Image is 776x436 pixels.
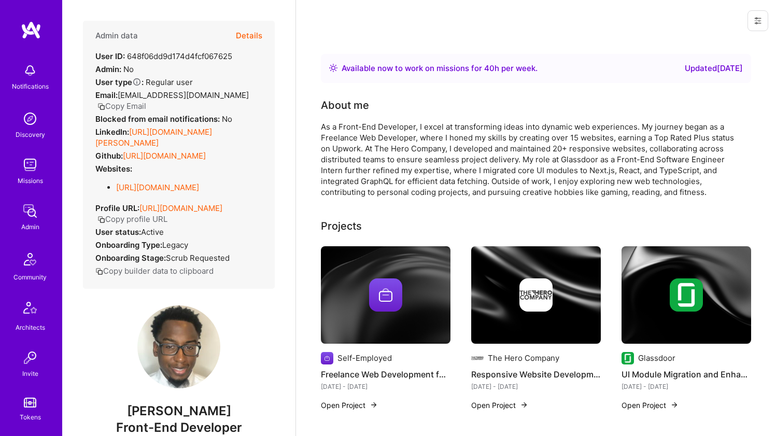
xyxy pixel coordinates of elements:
img: bell [20,60,40,81]
i: Help [132,77,142,87]
div: Discovery [16,129,45,140]
button: Open Project [471,400,528,411]
strong: Github: [95,151,123,161]
div: Architects [16,322,45,333]
img: tokens [24,398,36,407]
img: Invite [20,347,40,368]
div: Projects [321,218,362,234]
button: Open Project [321,400,378,411]
div: Notifications [12,81,49,92]
div: Tokens [20,412,41,423]
img: arrow-right [370,401,378,409]
strong: Admin: [95,64,121,74]
i: icon Copy [95,268,103,275]
div: About me [321,97,369,113]
img: teamwork [20,154,40,175]
span: legacy [162,240,188,250]
strong: Onboarding Stage: [95,253,166,263]
span: Scrub Requested [166,253,230,263]
div: [DATE] - [DATE] [471,381,601,392]
div: 648f06dd9d174d4fcf067625 [95,51,232,62]
a: [URL][DOMAIN_NAME] [123,151,206,161]
strong: User status: [95,227,141,237]
strong: Onboarding Type: [95,240,162,250]
div: Available now to work on missions for h per week . [342,62,538,75]
img: Architects [18,297,43,322]
div: Self-Employed [337,353,392,363]
button: Open Project [622,400,679,411]
i: icon Copy [97,103,105,110]
div: Updated [DATE] [685,62,743,75]
img: Company logo [369,278,402,312]
img: Company logo [519,278,553,312]
span: [EMAIL_ADDRESS][DOMAIN_NAME] [118,90,249,100]
img: logo [21,21,41,39]
strong: Websites: [95,164,132,174]
div: Admin [21,221,39,232]
img: admin teamwork [20,201,40,221]
img: arrow-right [520,401,528,409]
img: Company logo [321,352,333,364]
div: [DATE] - [DATE] [321,381,450,392]
div: [DATE] - [DATE] [622,381,751,392]
button: Details [236,21,262,51]
div: Invite [22,368,38,379]
button: Copy builder data to clipboard [95,265,214,276]
h4: Admin data [95,31,138,40]
img: Availability [329,64,337,72]
a: [URL][DOMAIN_NAME] [139,203,222,213]
img: discovery [20,108,40,129]
strong: Profile URL: [95,203,139,213]
div: Community [13,272,47,283]
span: 40 [484,63,495,73]
h4: UI Module Migration and Enhancement [622,368,751,381]
strong: Email: [95,90,118,100]
span: Active [141,227,164,237]
h4: Responsive Website Development and Maintenance [471,368,601,381]
a: [URL][DOMAIN_NAME][PERSON_NAME] [95,127,212,148]
strong: User type : [95,77,144,87]
img: Community [18,247,43,272]
img: cover [471,246,601,344]
div: The Hero Company [488,353,559,363]
strong: User ID: [95,51,125,61]
div: Missions [18,175,43,186]
strong: LinkedIn: [95,127,129,137]
h4: Freelance Web Development for Diverse Clients [321,368,450,381]
img: cover [321,246,450,344]
div: No [95,64,134,75]
img: arrow-right [670,401,679,409]
button: Copy Email [97,101,146,111]
img: Company logo [471,352,484,364]
span: Front-End Developer [116,420,242,435]
div: As a Front-End Developer, I excel at transforming ideas into dynamic web experiences. My journey ... [321,121,736,198]
button: Copy profile URL [97,214,167,224]
img: Company logo [670,278,703,312]
div: Regular user [95,77,193,88]
a: [URL][DOMAIN_NAME] [116,182,199,192]
i: icon Copy [97,216,105,223]
div: No [95,114,232,124]
img: User Avatar [137,305,220,388]
strong: Blocked from email notifications: [95,114,222,124]
img: cover [622,246,751,344]
img: Company logo [622,352,634,364]
div: Glassdoor [638,353,675,363]
span: [PERSON_NAME] [83,403,275,419]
